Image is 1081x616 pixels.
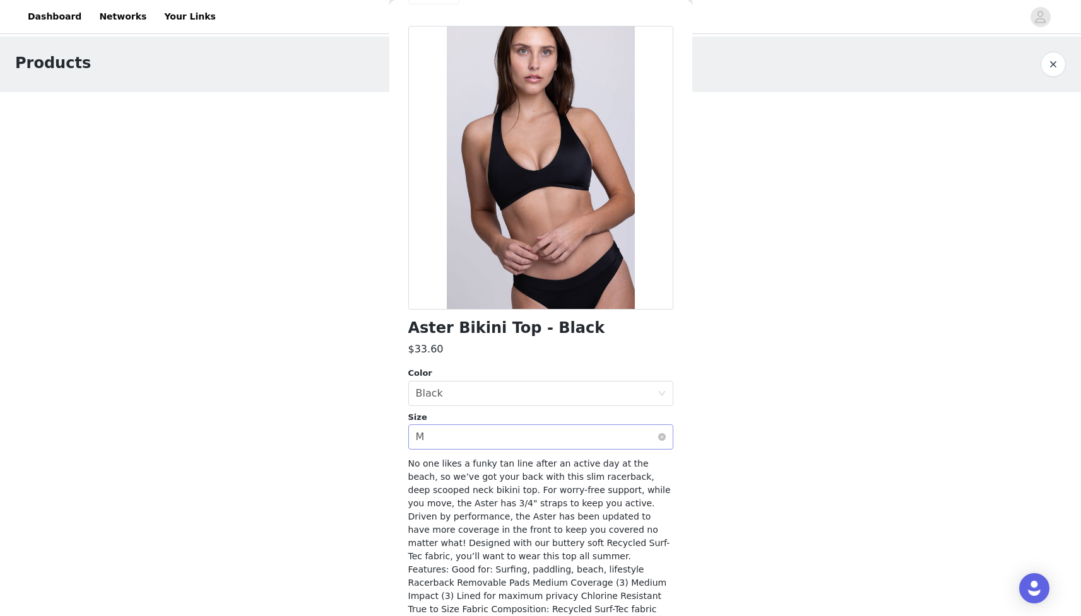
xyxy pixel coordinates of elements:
h3: $33.60 [408,342,444,357]
a: Networks [92,3,154,31]
a: Dashboard [20,3,89,31]
div: Color [408,367,673,380]
div: Black [416,381,443,405]
div: Size [408,411,673,424]
div: Open Intercom Messenger [1019,573,1049,603]
h1: Products [15,52,91,74]
div: M [416,425,425,449]
h1: Aster Bikini Top - Black [408,320,605,337]
i: icon: close-circle [658,433,666,441]
div: avatar [1034,7,1046,27]
a: Your Links [157,3,223,31]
